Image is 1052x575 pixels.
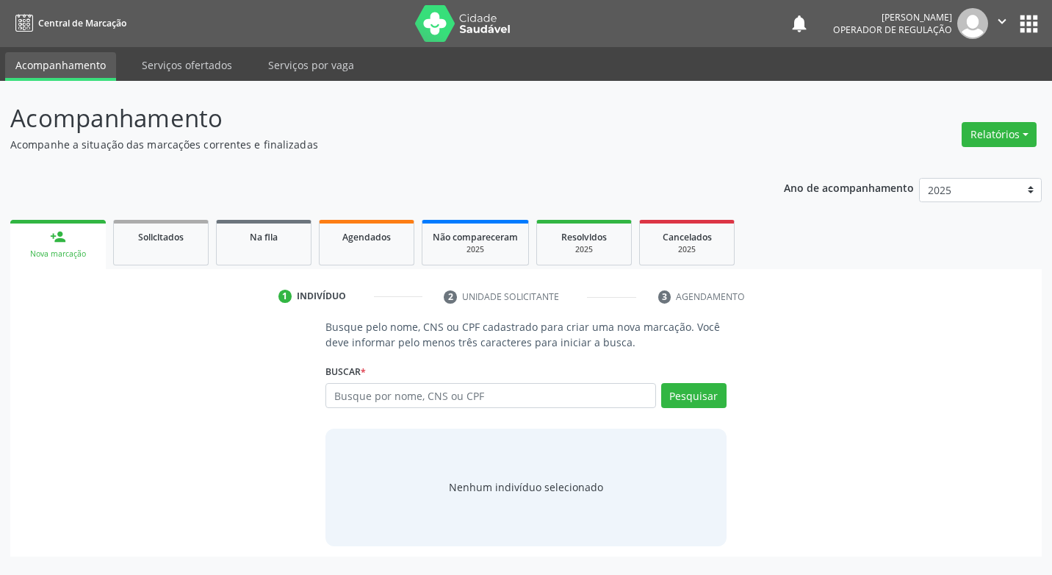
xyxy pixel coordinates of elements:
[1016,11,1042,37] button: apps
[131,52,242,78] a: Serviços ofertados
[789,13,810,34] button: notifications
[833,11,952,24] div: [PERSON_NAME]
[10,11,126,35] a: Central de Marcação
[833,24,952,36] span: Operador de regulação
[661,383,727,408] button: Pesquisar
[962,122,1037,147] button: Relatórios
[784,178,914,196] p: Ano de acompanhamento
[325,360,366,383] label: Buscar
[957,8,988,39] img: img
[21,249,96,260] div: Nova marcação
[5,52,116,81] a: Acompanhamento
[10,137,732,152] p: Acompanhe a situação das marcações correntes e finalizadas
[988,8,1016,39] button: 
[138,231,184,243] span: Solicitados
[250,231,278,243] span: Na fila
[449,479,603,495] div: Nenhum indivíduo selecionado
[547,244,621,255] div: 2025
[50,229,66,245] div: person_add
[433,231,518,243] span: Não compareceram
[561,231,607,243] span: Resolvidos
[994,13,1010,29] i: 
[278,290,292,303] div: 1
[325,383,655,408] input: Busque por nome, CNS ou CPF
[297,290,346,303] div: Indivíduo
[342,231,391,243] span: Agendados
[10,100,732,137] p: Acompanhamento
[258,52,364,78] a: Serviços por vaga
[38,17,126,29] span: Central de Marcação
[433,244,518,255] div: 2025
[650,244,724,255] div: 2025
[325,319,726,350] p: Busque pelo nome, CNS ou CPF cadastrado para criar uma nova marcação. Você deve informar pelo men...
[663,231,712,243] span: Cancelados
